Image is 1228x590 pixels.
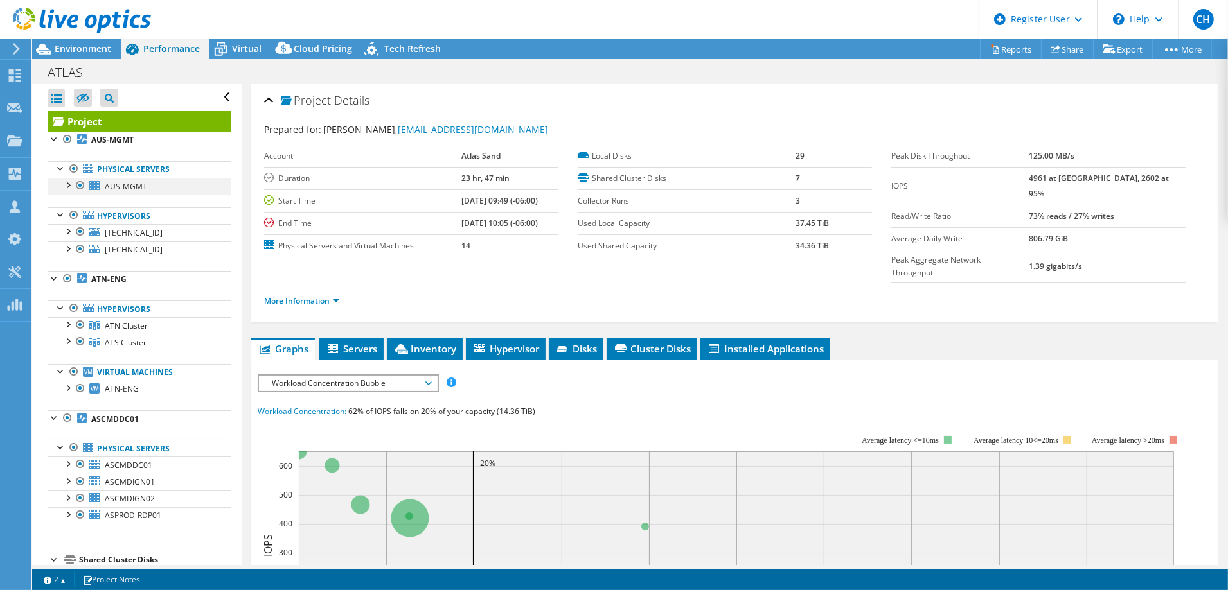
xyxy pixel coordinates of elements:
[48,271,231,288] a: ATN-ENG
[48,224,231,241] a: [TECHNICAL_ID]
[555,342,597,355] span: Disks
[79,552,231,568] div: Shared Cluster Disks
[796,173,800,184] b: 7
[74,571,149,587] a: Project Notes
[1029,233,1069,244] b: 806.79 GiB
[105,460,152,471] span: ASCMDDC01
[264,295,339,306] a: More Information
[264,123,321,135] label: Prepared for:
[461,218,538,229] b: [DATE] 10:05 (-06:00)
[1029,150,1075,161] b: 125.00 MB/s
[42,65,103,80] h1: ATLAS
[1093,39,1153,59] a: Export
[461,173,510,184] b: 23 hr, 47 min
[48,440,231,456] a: Physical Servers
[326,342,377,355] span: Servers
[48,410,231,427] a: ASCMDDC01
[348,406,535,417] span: 62% of IOPS falls on 20% of your capacity (14.36 TiB)
[613,342,691,355] span: Cluster Disks
[105,476,155,487] span: ASCMDIGN01
[578,172,796,185] label: Shared Cluster Disks
[1152,39,1212,59] a: More
[796,240,829,251] b: 34.36 TiB
[48,207,231,224] a: Hypervisors
[48,111,231,132] a: Project
[48,364,231,381] a: Virtual Machines
[578,150,796,162] label: Local Disks
[393,342,456,355] span: Inventory
[48,178,231,195] a: AUS-MGMT
[1193,9,1214,30] span: CH
[91,134,134,145] b: AUS-MGMT
[48,241,231,258] a: [TECHNICAL_ID]
[1092,436,1164,445] text: Average latency >20ms
[264,150,461,162] label: Account
[796,218,829,229] b: 37.45 TiB
[891,150,1029,162] label: Peak Disk Throughput
[398,123,548,135] a: [EMAIL_ADDRESS][DOMAIN_NAME]
[480,458,495,469] text: 20%
[461,240,470,251] b: 14
[48,132,231,148] a: AUS-MGMT
[1029,261,1083,272] b: 1.39 gigabits/s
[323,123,548,135] span: [PERSON_NAME],
[279,460,292,471] text: 600
[264,195,461,207] label: Start Time
[48,317,231,334] a: ATN Cluster
[461,150,501,161] b: Atlas Sand
[891,254,1029,279] label: Peak Aggregate Network Throughput
[264,217,461,230] label: End Time
[105,227,163,238] span: [TECHNICAL_ID]
[796,150,805,161] b: 29
[258,342,308,355] span: Graphs
[980,39,1042,59] a: Reports
[48,334,231,351] a: ATS Cluster
[48,474,231,490] a: ASCMDIGN01
[578,195,796,207] label: Collector Runs
[891,210,1029,223] label: Read/Write Ratio
[578,239,796,252] label: Used Shared Capacity
[91,273,127,284] b: ATN-ENG
[334,92,369,108] span: Details
[48,456,231,473] a: ASCMDDC01
[1113,13,1125,25] svg: \n
[143,42,200,55] span: Performance
[91,413,139,424] b: ASCMDDC01
[294,42,352,55] span: Cloud Pricing
[1029,173,1170,199] b: 4961 at [GEOGRAPHIC_DATA], 2602 at 95%
[55,42,111,55] span: Environment
[461,195,538,206] b: [DATE] 09:49 (-06:00)
[384,42,441,55] span: Tech Refresh
[891,180,1029,193] label: IOPS
[264,239,461,252] label: Physical Servers and Virtual Machines
[48,490,231,507] a: ASCMDIGN02
[264,172,461,185] label: Duration
[279,489,292,500] text: 500
[105,510,161,521] span: ASPROD-RDP01
[232,42,262,55] span: Virtual
[862,436,939,445] tspan: Average latency <=10ms
[472,342,539,355] span: Hypervisor
[281,94,331,107] span: Project
[1041,39,1094,59] a: Share
[265,376,431,391] span: Workload Concentration Bubble
[105,383,139,394] span: ATN-ENG
[105,337,147,348] span: ATS Cluster
[1029,211,1115,221] b: 73% reads / 27% writes
[279,518,292,529] text: 400
[48,300,231,317] a: Hypervisors
[35,571,75,587] a: 2
[578,217,796,230] label: Used Local Capacity
[279,547,292,558] text: 300
[891,232,1029,245] label: Average Daily Write
[105,181,147,192] span: AUS-MGMT
[48,381,231,397] a: ATN-ENG
[974,436,1058,445] tspan: Average latency 10<=20ms
[48,507,231,524] a: ASPROD-RDP01
[707,342,824,355] span: Installed Applications
[261,534,275,557] text: IOPS
[796,195,800,206] b: 3
[48,161,231,178] a: Physical Servers
[105,244,163,255] span: [TECHNICAL_ID]
[105,493,155,504] span: ASCMDIGN02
